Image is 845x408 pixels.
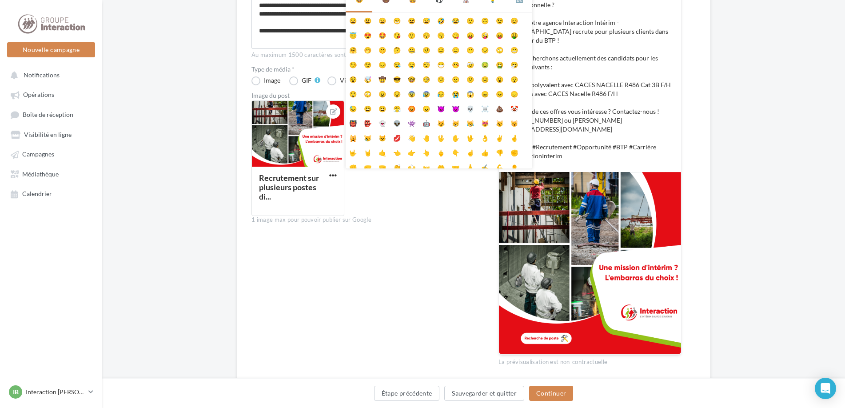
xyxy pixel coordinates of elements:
[419,28,434,42] li: 😚
[492,28,507,42] li: 😝
[251,216,484,224] div: 1 image max pour pouvoir publier sur Google
[434,86,448,101] li: 😥
[360,13,375,28] li: 😃
[419,116,434,130] li: 🤖
[478,13,492,28] li: 🙃
[404,101,419,116] li: 😡
[24,131,72,138] span: Visibilité en ligne
[375,145,390,160] li: 🤙
[22,151,54,158] span: Campagnes
[5,146,97,162] a: Campagnes
[419,86,434,101] li: 😰
[448,57,463,72] li: 🤒
[492,145,507,160] li: 👎
[22,190,52,198] span: Calendrier
[346,28,360,42] li: 😇
[390,116,404,130] li: 👽
[419,160,434,174] li: 👐
[463,86,478,101] li: 😱
[419,72,434,86] li: 🧐
[507,28,522,42] li: 🤑
[463,130,478,145] li: 🖖
[5,86,97,102] a: Opérations
[360,130,375,145] li: 😿
[360,86,375,101] li: 😳
[346,57,360,72] li: 🤥
[360,42,375,57] li: 🤭
[346,13,360,28] li: 😀
[5,185,97,201] a: Calendrier
[507,160,522,174] li: 👂
[492,13,507,28] li: 😉
[346,130,360,145] li: 🙀
[492,101,507,116] li: 💩
[529,386,573,401] button: Continuer
[346,145,360,160] li: 🤟
[419,13,434,28] li: 😅
[390,130,404,145] li: 💋
[390,101,404,116] li: 😤
[434,42,448,57] li: 😐
[390,86,404,101] li: 😧
[419,145,434,160] li: 👆
[375,160,390,174] li: 🤜
[463,101,478,116] li: 💀
[434,160,448,174] li: 🤲
[5,106,97,123] a: Boîte de réception
[251,39,484,49] label: 593/1500
[507,42,522,57] li: 😬
[463,116,478,130] li: 😹
[5,126,97,142] a: Visibilité en ligne
[5,166,97,182] a: Médiathèque
[390,72,404,86] li: 😎
[492,130,507,145] li: ✌
[507,57,522,72] li: 🤧
[346,72,360,86] li: 😵
[404,130,419,145] li: 👋
[360,145,375,160] li: 🤘
[448,130,463,145] li: ✋
[478,28,492,42] li: 🤪
[360,101,375,116] li: 😩
[463,160,478,174] li: 🙏
[26,388,85,396] p: Interaction [PERSON_NAME]
[463,42,478,57] li: 😶
[390,145,404,160] li: 👈
[5,67,93,83] button: Notifications
[463,28,478,42] li: 😛
[434,145,448,160] li: 🖕
[360,116,375,130] li: 👺
[507,72,522,86] li: 😯
[390,160,404,174] li: 👏
[360,72,375,86] li: 🤯
[478,42,492,57] li: 😒
[390,57,404,72] li: 😪
[404,145,419,160] li: 👉
[390,42,404,57] li: 🤔
[434,116,448,130] li: 😺
[13,388,19,396] span: IB
[478,72,492,86] li: ☹️
[478,145,492,160] li: 👍
[251,92,484,99] div: Image du post
[507,145,522,160] li: ✊
[492,160,507,174] li: 💪
[251,51,484,59] div: Au maximum 1500 caractères sont permis pour pouvoir publier sur Google
[492,116,507,130] li: 😼
[448,13,463,28] li: 😂
[404,160,419,174] li: 🙌
[434,72,448,86] li: 😕
[448,28,463,42] li: 😋
[264,77,280,84] div: Image
[346,42,360,57] li: 🤗
[346,86,360,101] li: 😲
[448,160,463,174] li: 🤝
[463,72,478,86] li: 🙁
[360,28,375,42] li: 😍
[23,91,54,99] span: Opérations
[507,13,522,28] li: 😊
[478,86,492,101] li: 😖
[492,86,507,101] li: 😣
[507,86,522,101] li: 😞
[492,72,507,86] li: 😮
